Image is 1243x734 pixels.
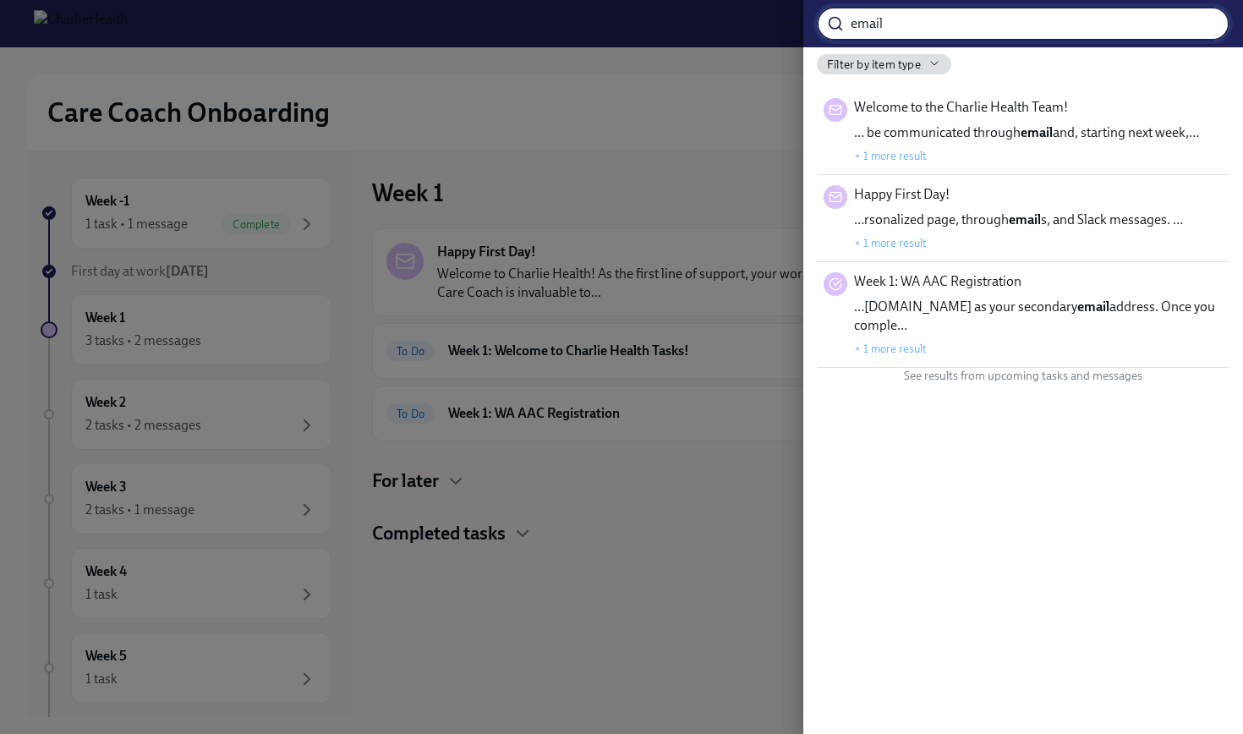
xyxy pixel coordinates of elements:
button: + 1 more result [854,149,927,162]
div: Welcome to the Charlie Health Team!… be communicated throughemailand, starting next week,…+ 1 mor... [817,88,1229,175]
span: Week 1: WA AAC Registration [854,272,1021,291]
div: Week 1: WA AAC Registration…[DOMAIN_NAME] as your secondaryemailaddress. Once you comple…+ 1 more... [817,262,1229,368]
button: + 1 more result [854,236,927,249]
span: Happy First Day! [854,185,950,204]
strong: email [1009,211,1041,227]
strong: email [1077,299,1109,315]
strong: email [1021,124,1053,140]
span: …rsonalized page, through s, and Slack messages. … [854,211,1183,229]
button: + 1 more result [854,342,927,355]
div: Happy First Day!…rsonalized page, throughemails, and Slack messages. …+ 1 more result [817,175,1229,262]
span: Welcome to the Charlie Health Team! [854,98,1068,117]
div: Task [824,272,847,296]
span: … be communicated through and, starting next week,… [854,123,1199,142]
button: Filter by item type [817,54,951,74]
div: Message [824,98,847,122]
span: Filter by item type [827,57,921,73]
div: Message [824,185,847,209]
span: …[DOMAIN_NAME] as your secondary address. Once you comple… [854,298,1223,335]
span: See results from upcoming tasks and messages [904,368,1142,384]
div: See results from upcoming tasks and messages [817,368,1229,384]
